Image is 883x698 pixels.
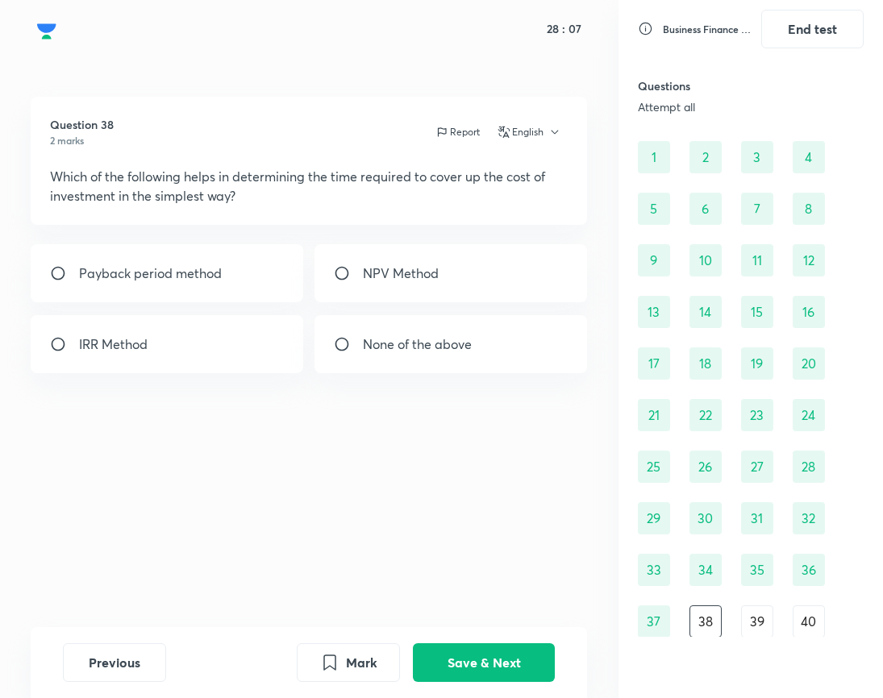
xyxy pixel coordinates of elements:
div: 7 [741,193,773,225]
div: 25 [638,451,670,483]
div: 10 [689,244,722,276]
button: End test [761,10,864,48]
p: None of the above [363,334,472,354]
div: 11 [741,244,773,276]
div: 20 [793,347,825,380]
div: 2 [689,141,722,173]
div: 24 [793,399,825,431]
div: 35 [741,554,773,586]
div: 22 [689,399,722,431]
img: report icon [435,126,448,139]
div: 4 [793,141,825,173]
h6: Business Finance - 1 [663,22,751,36]
div: Attempt all [638,101,796,114]
div: 40 [793,605,825,638]
h5: Question 38 [50,116,114,133]
div: 1 [638,141,670,173]
div: 3 [741,141,773,173]
h5: 28 : [544,21,565,37]
p: Which of the following helps in determining the time required to cover up the cost of investment ... [50,167,568,206]
div: 17 [638,347,670,380]
div: 28 [793,451,825,483]
h6: 2 marks [50,133,114,147]
p: NPV Method [363,264,439,283]
p: Report [450,125,480,139]
div: 21 [638,399,670,431]
div: 31 [741,502,773,534]
div: 18 [689,347,722,380]
h5: 07 [565,21,581,37]
div: 14 [689,296,722,328]
div: 19 [741,347,773,380]
button: Save & Next [413,643,555,682]
div: 38 [689,605,722,638]
p: IRR Method [79,334,148,354]
div: 36 [793,554,825,586]
div: 26 [689,451,722,483]
div: 23 [741,399,773,431]
div: 37 [638,605,670,638]
div: 29 [638,502,670,534]
button: English [493,125,561,139]
p: Payback period method [79,264,222,283]
div: 34 [689,554,722,586]
div: 12 [793,244,825,276]
button: Previous [63,643,166,682]
button: Mark [297,643,400,682]
div: 32 [793,502,825,534]
h5: Questions [638,77,796,94]
div: 6 [689,193,722,225]
div: 39 [741,605,773,638]
div: 16 [793,296,825,328]
div: 30 [689,502,722,534]
div: 13 [638,296,670,328]
div: 15 [741,296,773,328]
div: 8 [793,193,825,225]
div: 33 [638,554,670,586]
div: 9 [638,244,670,276]
div: 5 [638,193,670,225]
div: 27 [741,451,773,483]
